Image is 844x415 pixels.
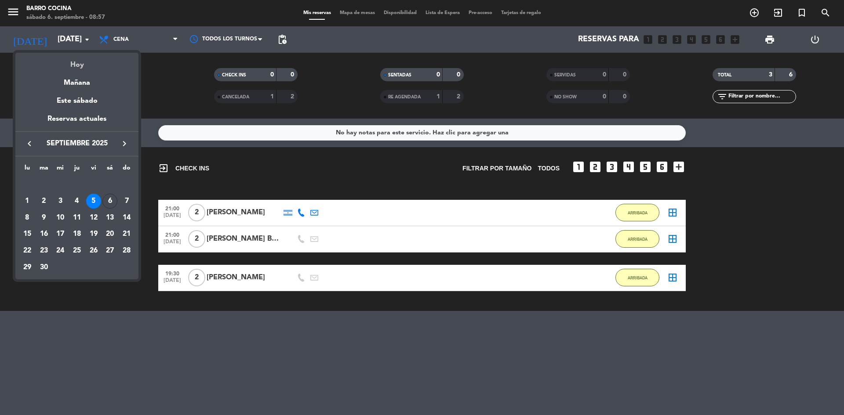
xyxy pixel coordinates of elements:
[69,194,84,209] div: 4
[19,242,36,259] td: 22 de septiembre de 2025
[36,194,51,209] div: 2
[36,259,52,276] td: 30 de septiembre de 2025
[119,227,134,242] div: 21
[86,227,101,242] div: 19
[53,227,68,242] div: 17
[86,210,101,225] div: 12
[102,193,119,209] td: 6 de septiembre de 2025
[24,138,35,149] i: keyboard_arrow_left
[119,194,134,209] div: 7
[20,227,35,242] div: 15
[85,226,102,242] td: 19 de septiembre de 2025
[36,163,52,177] th: martes
[36,227,51,242] div: 16
[85,209,102,226] td: 12 de septiembre de 2025
[22,138,37,149] button: keyboard_arrow_left
[19,176,135,193] td: SEP.
[118,163,135,177] th: domingo
[20,260,35,275] div: 29
[69,163,85,177] th: jueves
[19,209,36,226] td: 8 de septiembre de 2025
[53,210,68,225] div: 10
[69,243,84,258] div: 25
[19,163,36,177] th: lunes
[20,194,35,209] div: 1
[118,242,135,259] td: 28 de septiembre de 2025
[19,259,36,276] td: 29 de septiembre de 2025
[52,242,69,259] td: 24 de septiembre de 2025
[52,209,69,226] td: 10 de septiembre de 2025
[102,163,119,177] th: sábado
[102,242,119,259] td: 27 de septiembre de 2025
[20,210,35,225] div: 8
[69,193,85,209] td: 4 de septiembre de 2025
[119,138,130,149] i: keyboard_arrow_right
[53,243,68,258] div: 24
[69,209,85,226] td: 11 de septiembre de 2025
[118,209,135,226] td: 14 de septiembre de 2025
[69,242,85,259] td: 25 de septiembre de 2025
[69,227,84,242] div: 18
[20,243,35,258] div: 22
[119,210,134,225] div: 14
[102,227,117,242] div: 20
[85,242,102,259] td: 26 de septiembre de 2025
[36,209,52,226] td: 9 de septiembre de 2025
[15,113,138,131] div: Reservas actuales
[102,226,119,242] td: 20 de septiembre de 2025
[15,71,138,89] div: Mañana
[85,193,102,209] td: 5 de septiembre de 2025
[85,163,102,177] th: viernes
[36,243,51,258] div: 23
[118,226,135,242] td: 21 de septiembre de 2025
[69,210,84,225] div: 11
[15,89,138,113] div: Este sábado
[36,260,51,275] div: 30
[69,226,85,242] td: 18 de septiembre de 2025
[19,226,36,242] td: 15 de septiembre de 2025
[86,194,101,209] div: 5
[86,243,101,258] div: 26
[102,194,117,209] div: 6
[116,138,132,149] button: keyboard_arrow_right
[53,194,68,209] div: 3
[36,193,52,209] td: 2 de septiembre de 2025
[37,138,116,149] span: septiembre 2025
[118,193,135,209] td: 7 de septiembre de 2025
[102,210,117,225] div: 13
[102,243,117,258] div: 27
[19,193,36,209] td: 1 de septiembre de 2025
[52,163,69,177] th: miércoles
[36,242,52,259] td: 23 de septiembre de 2025
[119,243,134,258] div: 28
[36,226,52,242] td: 16 de septiembre de 2025
[36,210,51,225] div: 9
[15,53,138,71] div: Hoy
[52,226,69,242] td: 17 de septiembre de 2025
[102,209,119,226] td: 13 de septiembre de 2025
[52,193,69,209] td: 3 de septiembre de 2025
